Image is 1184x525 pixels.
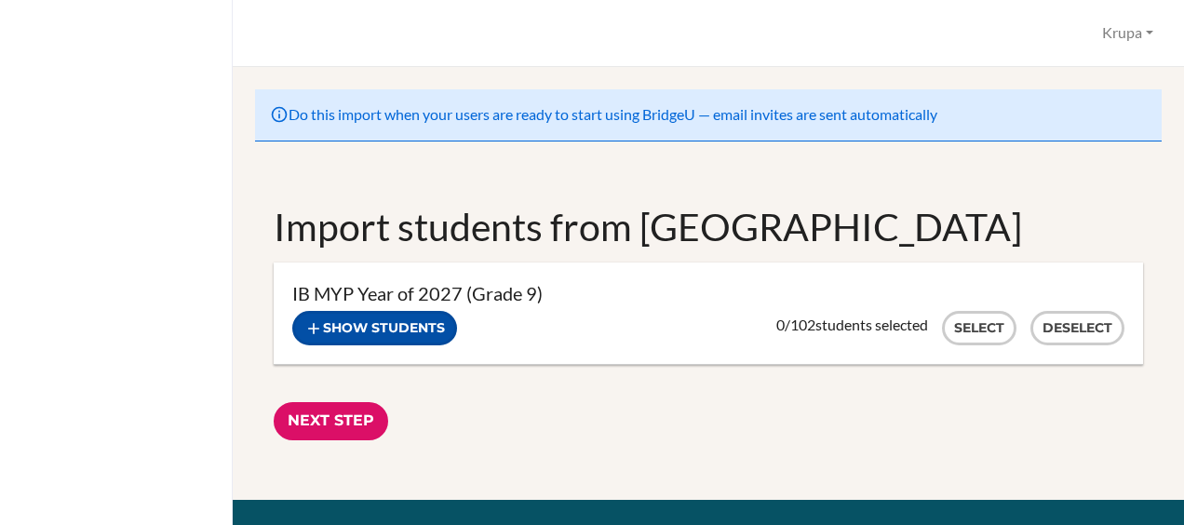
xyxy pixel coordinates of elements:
[776,316,928,334] div: / students selected
[1030,311,1124,345] button: Deselect
[274,402,388,440] input: Next Step
[292,281,1124,306] h3: IB MYP Year of 2027 (Grade 9)
[776,316,785,333] span: 0
[255,89,1162,141] div: Do this import when your users are ready to start using BridgeU — email invites are sent automati...
[274,201,1143,252] h1: Import students from [GEOGRAPHIC_DATA]
[292,311,457,345] button: Show students
[1094,16,1162,50] button: Krupa
[942,311,1016,345] button: Select
[790,316,815,333] span: 102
